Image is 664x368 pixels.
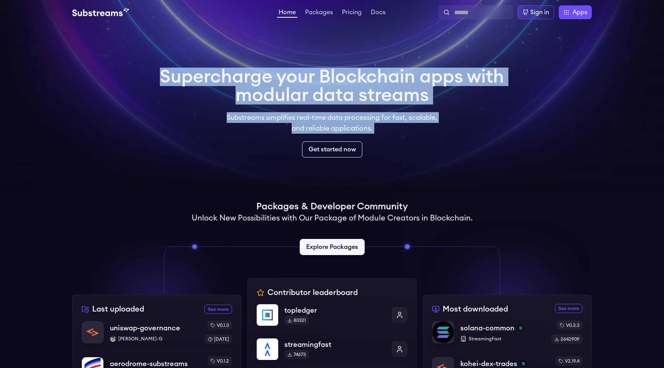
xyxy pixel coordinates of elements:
[82,322,103,343] img: uniswap-governance
[207,321,232,330] div: v0.1.0
[284,339,386,350] p: streamingfast
[300,239,365,255] a: Explore Packages
[551,335,583,344] div: 2642909
[207,356,232,366] div: v0.1.2
[160,68,504,104] h1: Supercharge your Blockchain apps with modular data streams
[530,8,549,17] div: Sign in
[304,9,334,17] a: Packages
[340,9,363,17] a: Pricing
[460,323,515,333] p: solana-common
[204,305,232,314] a: See more recently uploaded packages
[460,336,545,342] p: StreamingFast
[256,201,408,213] h1: Packages & Developer Community
[432,321,583,350] a: solana-commonsolana-commonsolanaStreamingFastv0.3.32642909
[221,112,443,134] p: Substreams simplifies real-time data processing for fast, scalable, and reliable applications.
[369,9,387,17] a: Docs
[573,8,587,17] span: Apps
[556,356,583,366] div: v2.19.4
[520,361,526,367] img: solana
[518,5,554,19] a: Sign in
[257,338,278,360] img: streamingfast
[432,322,454,343] img: solana-common
[110,323,180,333] p: uniswap-governance
[518,325,524,331] img: solana
[110,336,199,342] p: [PERSON_NAME]-G
[284,350,309,359] div: 74673
[557,321,583,330] div: v0.3.3
[257,304,278,326] img: topledger
[205,335,232,344] div: [DATE]
[72,8,129,17] img: Substream's logo
[302,141,362,157] a: Get started now
[284,316,309,325] div: 80321
[284,305,386,316] p: topledger
[81,321,232,350] a: uniswap-governanceuniswap-governanceAaditya-G[PERSON_NAME]-Gv0.1.0[DATE]
[555,304,583,313] a: See more most downloaded packages
[192,213,473,224] h2: Unlock New Possibilities with Our Package of Module Creators in Blockchain.
[257,304,407,332] a: topledgertopledger80321
[110,336,116,342] img: Aaditya-G
[277,9,297,18] a: Home
[257,332,407,366] a: streamingfaststreamingfast74673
